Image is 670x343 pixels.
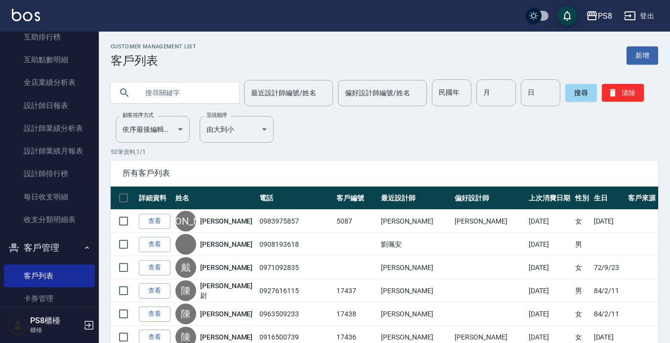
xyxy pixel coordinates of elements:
[139,283,170,299] a: 查看
[257,233,334,256] td: 0908193618
[378,303,453,326] td: [PERSON_NAME]
[30,326,81,335] p: 櫃檯
[4,208,95,231] a: 收支分類明細表
[139,260,170,275] a: 查看
[4,265,95,287] a: 客戶列表
[4,26,95,48] a: 互助排行榜
[175,257,196,278] div: 戴
[200,116,274,143] div: 由大到小
[573,279,591,303] td: 男
[526,187,573,210] th: 上次消費日期
[257,303,334,326] td: 0963509233
[573,256,591,279] td: 女
[334,303,378,326] td: 17438
[4,186,95,208] a: 每日收支明細
[116,116,190,143] div: 依序最後編輯時間
[139,306,170,322] a: 查看
[138,79,231,106] input: 搜尋關鍵字
[257,279,334,303] td: 0927616115
[378,256,453,279] td: [PERSON_NAME]
[378,233,453,256] td: 劉珮安
[4,71,95,94] a: 全店業績分析表
[200,263,252,272] a: [PERSON_NAME]
[257,256,334,279] td: 0971092835
[200,309,252,319] a: [PERSON_NAME]
[591,303,626,326] td: 84/2/11
[378,210,453,233] td: [PERSON_NAME]
[200,332,252,342] a: [PERSON_NAME]
[452,210,526,233] td: [PERSON_NAME]
[4,162,95,185] a: 設計師排行榜
[4,140,95,162] a: 設計師業績月報表
[620,7,658,25] button: 登出
[573,210,591,233] td: 女
[175,280,196,301] div: 陳
[111,148,658,156] p: 50 筆資料, 1 / 1
[111,54,196,68] h3: 客戶列表
[136,187,173,210] th: 詳細資料
[526,210,573,233] td: [DATE]
[526,233,573,256] td: [DATE]
[173,187,257,210] th: 姓名
[175,211,196,231] div: [PERSON_NAME]
[4,48,95,71] a: 互助點數明細
[626,187,658,210] th: 客戶來源
[111,43,196,50] h2: Customer Management List
[378,279,453,303] td: [PERSON_NAME]
[582,6,616,26] button: PS8
[526,256,573,279] td: [DATE]
[591,256,626,279] td: 72/9/23
[200,239,252,249] a: [PERSON_NAME]
[4,117,95,140] a: 設計師業績分析表
[12,9,40,21] img: Logo
[200,281,254,301] a: [PERSON_NAME]尉
[557,6,577,26] button: save
[4,235,95,261] button: 客戶管理
[598,10,612,22] div: PS8
[573,303,591,326] td: 女
[573,187,591,210] th: 性別
[334,187,378,210] th: 客戶編號
[257,210,334,233] td: 0983975857
[4,287,95,310] a: 卡券管理
[123,112,154,119] label: 顧客排序方式
[30,316,81,326] h5: PS8櫃檯
[378,187,453,210] th: 最近設計師
[207,112,227,119] label: 呈現順序
[8,315,28,335] img: Person
[627,46,658,65] a: 新增
[334,279,378,303] td: 17437
[573,233,591,256] td: 男
[4,94,95,117] a: 設計師日報表
[257,187,334,210] th: 電話
[602,84,644,102] button: 清除
[200,216,252,226] a: [PERSON_NAME]
[565,84,597,102] button: 搜尋
[591,210,626,233] td: [DATE]
[591,187,626,210] th: 生日
[334,210,378,233] td: 5087
[175,304,196,324] div: 陳
[452,187,526,210] th: 偏好設計師
[526,279,573,303] td: [DATE]
[123,168,646,178] span: 所有客戶列表
[139,214,170,229] a: 查看
[139,237,170,252] a: 查看
[526,303,573,326] td: [DATE]
[591,279,626,303] td: 84/2/11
